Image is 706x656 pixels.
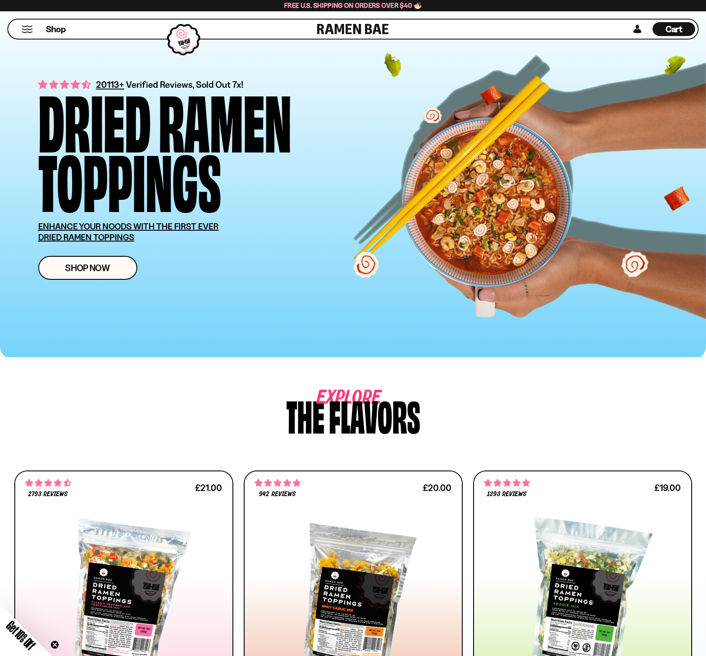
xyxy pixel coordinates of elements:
[38,221,219,242] u: ENHANCE YOUR NOODS WITH THE FIRST EVER DRIED RAMEN TOPPINGS
[38,89,151,149] div: Dried
[28,491,67,498] span: 2793 reviews
[423,484,451,492] div: £20.00
[654,484,681,492] div: £19.00
[159,89,292,149] div: Ramen
[487,491,526,498] span: 1393 reviews
[329,394,420,435] div: flavors
[50,640,59,649] button: Close teaser
[484,477,530,489] span: 4.76 stars
[21,26,33,33] button: Mobile Menu Trigger
[284,1,422,10] span: Free U.S. Shipping on Orders over $40 🍜
[195,484,222,492] div: £21.00
[46,23,66,35] span: Shop
[38,256,137,280] a: Shop Now
[4,618,38,652] span: Get 10% Off
[255,477,301,489] span: 4.75 stars
[317,394,355,402] span: Explore
[38,149,221,208] div: Toppings
[666,24,683,34] span: Cart
[65,263,110,272] span: Shop Now
[25,477,71,489] span: 4.68 stars
[286,394,325,435] div: The
[259,491,295,498] span: 942 reviews
[653,20,695,39] div: Cart
[46,22,66,36] a: Shop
